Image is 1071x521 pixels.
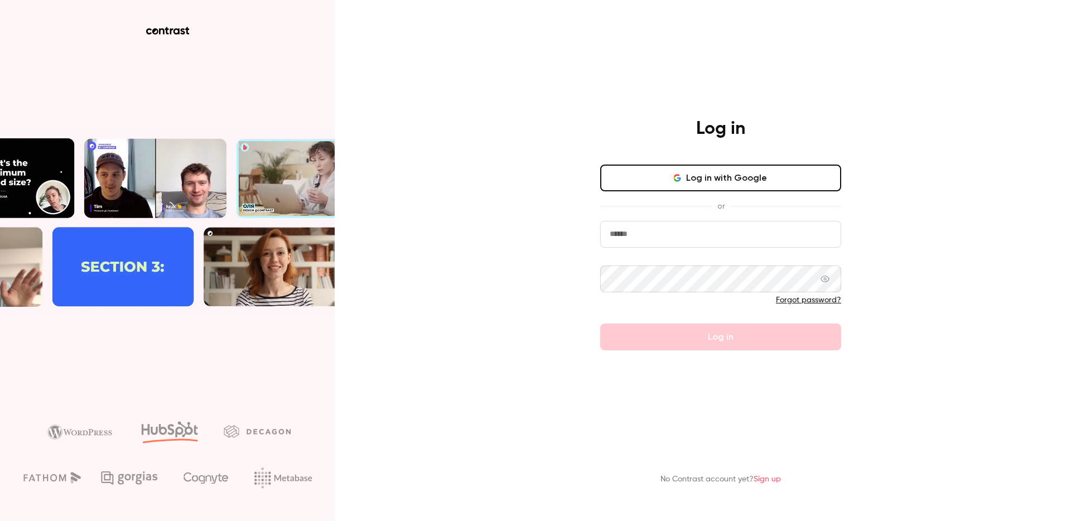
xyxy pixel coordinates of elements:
[224,425,291,437] img: decagon
[600,165,841,191] button: Log in with Google
[660,474,781,485] p: No Contrast account yet?
[696,118,745,140] h4: Log in
[776,296,841,304] a: Forgot password?
[754,475,781,483] a: Sign up
[712,200,730,212] span: or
